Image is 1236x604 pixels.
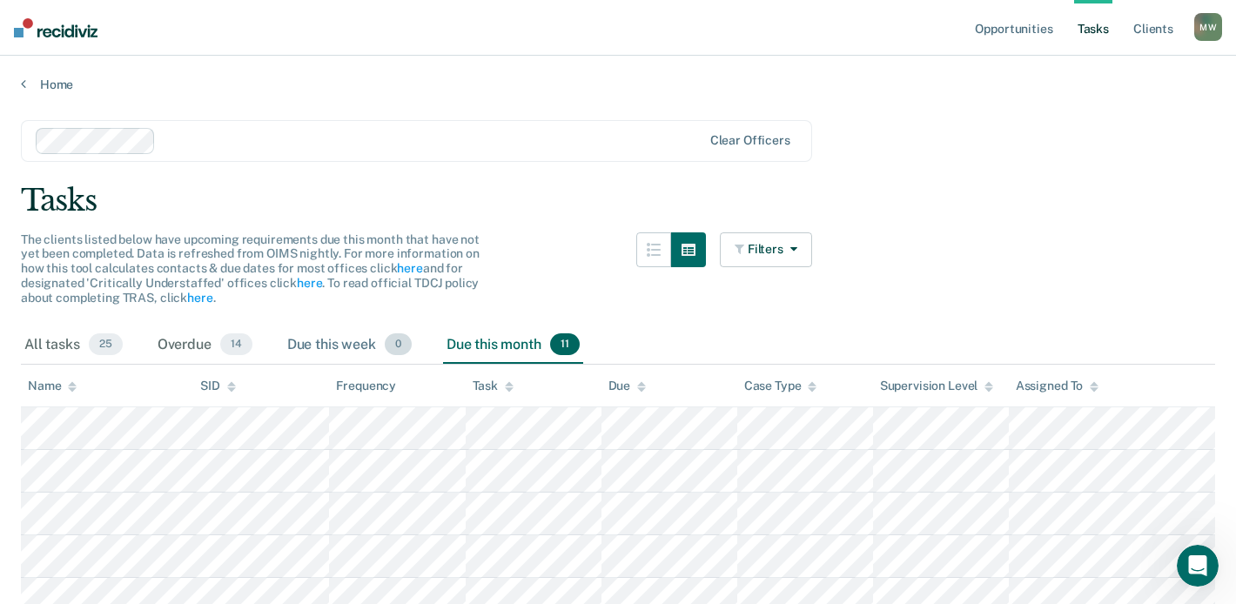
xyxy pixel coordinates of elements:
span: 14 [220,333,252,356]
div: SID [200,379,236,393]
div: Overdue14 [154,326,256,365]
span: 11 [550,333,580,356]
a: here [397,261,422,275]
a: Home [21,77,1215,92]
div: M W [1194,13,1222,41]
div: Clear officers [710,133,790,148]
iframe: Intercom live chat [1177,545,1219,587]
div: Frequency [336,379,396,393]
div: Due [608,379,647,393]
button: Filters [720,232,812,267]
div: Due this month11 [443,326,583,365]
span: 25 [89,333,123,356]
img: Recidiviz [14,18,97,37]
div: Tasks [21,183,1215,218]
span: The clients listed below have upcoming requirements due this month that have not yet been complet... [21,232,480,305]
div: All tasks25 [21,326,126,365]
a: here [187,291,212,305]
button: MW [1194,13,1222,41]
div: Task [473,379,514,393]
span: 0 [385,333,412,356]
div: Assigned To [1016,379,1098,393]
div: Case Type [744,379,817,393]
div: Supervision Level [880,379,994,393]
div: Due this week0 [284,326,415,365]
div: Name [28,379,77,393]
a: here [297,276,322,290]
